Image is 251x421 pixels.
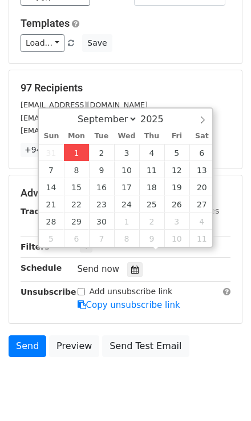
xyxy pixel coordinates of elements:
a: Load... [21,34,64,52]
span: September 1, 2025 [64,144,89,161]
span: September 21, 2025 [39,195,64,212]
span: September 26, 2025 [164,195,189,212]
span: September 8, 2025 [64,161,89,178]
span: September 15, 2025 [64,178,89,195]
span: September 6, 2025 [189,144,214,161]
span: Fri [164,133,189,140]
span: September 9, 2025 [89,161,114,178]
span: September 7, 2025 [39,161,64,178]
input: Year [137,114,179,125]
span: September 17, 2025 [114,178,139,195]
span: September 19, 2025 [164,178,189,195]
span: September 20, 2025 [189,178,214,195]
a: Templates [21,17,70,29]
small: [EMAIL_ADDRESS][DOMAIN_NAME] [21,101,148,109]
span: October 8, 2025 [114,230,139,247]
span: October 11, 2025 [189,230,214,247]
span: September 18, 2025 [139,178,164,195]
iframe: Chat Widget [194,366,251,421]
a: Copy unsubscribe link [78,300,180,310]
span: September 12, 2025 [164,161,189,178]
span: October 1, 2025 [114,212,139,230]
span: September 11, 2025 [139,161,164,178]
span: Sun [39,133,64,140]
small: [EMAIL_ADDRESS][DOMAIN_NAME] [21,126,148,135]
span: October 2, 2025 [139,212,164,230]
span: September 22, 2025 [64,195,89,212]
span: October 6, 2025 [64,230,89,247]
span: September 10, 2025 [114,161,139,178]
span: September 27, 2025 [189,195,214,212]
span: September 24, 2025 [114,195,139,212]
span: September 13, 2025 [189,161,214,178]
span: September 4, 2025 [139,144,164,161]
small: [EMAIL_ADDRESS][DOMAIN_NAME] [21,114,148,122]
a: Send [9,335,46,357]
span: October 3, 2025 [164,212,189,230]
h5: Advanced [21,187,230,199]
span: September 5, 2025 [164,144,189,161]
strong: Schedule [21,263,62,272]
span: September 28, 2025 [39,212,64,230]
span: September 3, 2025 [114,144,139,161]
span: October 5, 2025 [39,230,64,247]
a: Preview [49,335,99,357]
span: September 23, 2025 [89,195,114,212]
span: September 25, 2025 [139,195,164,212]
span: Send now [78,264,120,274]
span: August 31, 2025 [39,144,64,161]
span: October 10, 2025 [164,230,189,247]
span: October 7, 2025 [89,230,114,247]
a: Send Test Email [102,335,189,357]
strong: Unsubscribe [21,287,76,296]
a: +94 more [21,143,68,157]
strong: Filters [21,242,50,251]
button: Save [82,34,112,52]
span: Thu [139,133,164,140]
span: October 9, 2025 [139,230,164,247]
span: September 16, 2025 [89,178,114,195]
span: October 4, 2025 [189,212,214,230]
strong: Tracking [21,207,59,216]
h5: 97 Recipients [21,82,230,94]
span: September 14, 2025 [39,178,64,195]
span: September 2, 2025 [89,144,114,161]
span: September 29, 2025 [64,212,89,230]
span: September 30, 2025 [89,212,114,230]
span: Wed [114,133,139,140]
span: Mon [64,133,89,140]
label: Add unsubscribe link [90,286,173,298]
span: Sat [189,133,214,140]
span: Tue [89,133,114,140]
